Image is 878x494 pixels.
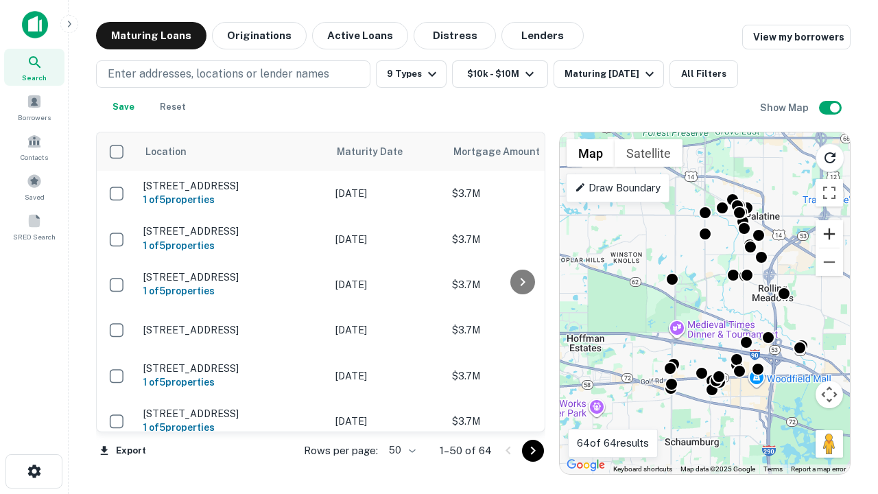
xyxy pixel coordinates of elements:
th: Mortgage Amount [445,132,596,171]
span: Maturity Date [337,143,420,160]
span: Mortgage Amount [453,143,558,160]
a: Borrowers [4,89,64,126]
button: Lenders [501,22,584,49]
p: Enter addresses, locations or lender names [108,66,329,82]
button: $10k - $10M [452,60,548,88]
button: Map camera controls [816,381,843,408]
div: 50 [383,440,418,460]
button: Go to next page [522,440,544,462]
p: [DATE] [335,322,438,338]
p: $3.7M [452,414,589,429]
a: SREO Search [4,208,64,245]
h6: Show Map [760,100,811,115]
iframe: Chat Widget [809,384,878,450]
button: Reload search area [816,143,844,172]
a: Contacts [4,128,64,165]
div: Maturing [DATE] [565,66,658,82]
a: Search [4,49,64,86]
p: $3.7M [452,368,589,384]
button: Maturing Loans [96,22,206,49]
p: [DATE] [335,232,438,247]
p: [DATE] [335,277,438,292]
button: Zoom in [816,220,843,248]
button: Zoom out [816,248,843,276]
p: [STREET_ADDRESS] [143,324,322,336]
p: $3.7M [452,277,589,292]
button: Reset [151,93,195,121]
p: [DATE] [335,368,438,384]
p: [STREET_ADDRESS] [143,408,322,420]
p: [STREET_ADDRESS] [143,225,322,237]
span: Saved [25,191,45,202]
button: Maturing [DATE] [554,60,664,88]
img: capitalize-icon.png [22,11,48,38]
span: SREO Search [13,231,56,242]
a: View my borrowers [742,25,851,49]
button: Enter addresses, locations or lender names [96,60,370,88]
a: Saved [4,168,64,205]
button: Keyboard shortcuts [613,464,672,474]
p: [STREET_ADDRESS] [143,271,322,283]
p: Rows per page: [304,443,378,459]
p: Draw Boundary [575,180,661,196]
button: Show street map [567,139,615,167]
span: Contacts [21,152,48,163]
p: [DATE] [335,414,438,429]
h6: 1 of 5 properties [143,238,322,253]
button: Originations [212,22,307,49]
button: Active Loans [312,22,408,49]
h6: 1 of 5 properties [143,192,322,207]
p: $3.7M [452,322,589,338]
span: Borrowers [18,112,51,123]
a: Report a map error [791,465,846,473]
button: Save your search to get updates of matches that match your search criteria. [102,93,145,121]
p: 1–50 of 64 [440,443,492,459]
a: Terms (opens in new tab) [763,465,783,473]
p: 64 of 64 results [577,435,649,451]
button: All Filters [669,60,738,88]
h6: 1 of 5 properties [143,420,322,435]
button: Show satellite imagery [615,139,683,167]
p: [STREET_ADDRESS] [143,362,322,375]
p: [STREET_ADDRESS] [143,180,322,192]
h6: 1 of 5 properties [143,283,322,298]
div: 0 0 [560,132,850,474]
button: 9 Types [376,60,447,88]
span: Search [22,72,47,83]
button: Export [96,440,150,461]
p: [DATE] [335,186,438,201]
span: Location [145,143,187,160]
th: Maturity Date [329,132,445,171]
span: Map data ©2025 Google [680,465,755,473]
img: Google [563,456,608,474]
th: Location [137,132,329,171]
button: Distress [414,22,496,49]
button: Toggle fullscreen view [816,179,843,207]
p: $3.7M [452,186,589,201]
a: Open this area in Google Maps (opens a new window) [563,456,608,474]
p: $3.7M [452,232,589,247]
h6: 1 of 5 properties [143,375,322,390]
